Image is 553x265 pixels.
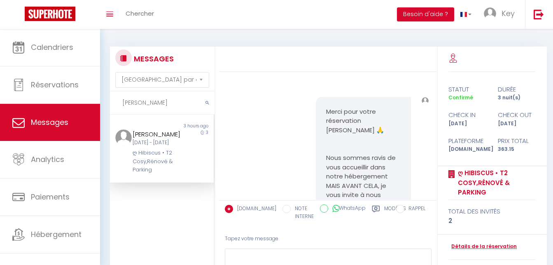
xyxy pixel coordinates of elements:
[455,168,536,197] a: ღ Hibiscus • T2 Cosy,Rénové & Parking
[115,129,132,146] img: ...
[384,205,406,222] label: Modèles
[502,8,515,19] span: Key
[328,204,366,213] label: WhatsApp
[443,110,492,120] div: check in
[25,7,75,21] img: Super Booking
[162,123,214,129] div: 3 hours ago
[31,117,68,127] span: Messages
[492,94,541,102] div: 3 nuit(s)
[326,107,401,135] p: Merci pour votre réservation [PERSON_NAME] 🙏
[326,153,401,218] p: Nous sommes ravis de vous accueillir dans notre hébergement MAIS AVANT CELA, je vous invite à nou...
[126,9,154,18] span: Chercher
[443,136,492,146] div: Plateforme
[448,216,536,226] div: 2
[448,243,517,251] a: Détails de la réservation
[443,145,492,153] div: [DOMAIN_NAME]
[492,145,541,153] div: 363.15
[225,229,432,249] div: Tapez votre message
[133,149,182,174] div: ღ Hibiscus • T2 Cosy,Rénové & Parking
[404,205,425,214] label: RAPPEL
[31,154,64,164] span: Analytics
[492,84,541,94] div: durée
[397,7,454,21] button: Besoin d'aide ?
[233,205,276,214] label: [DOMAIN_NAME]
[31,42,73,52] span: Calendriers
[492,136,541,146] div: Prix total
[133,139,182,147] div: [DATE] - [DATE]
[132,49,174,68] h3: MESSAGES
[31,80,79,90] span: Réservations
[448,206,536,216] div: total des invités
[206,129,208,136] span: 3
[492,120,541,128] div: [DATE]
[534,9,544,19] img: logout
[31,192,70,202] span: Paiements
[110,91,215,115] input: Rechercher un mot clé
[291,205,314,220] label: NOTE INTERNE
[492,110,541,120] div: check out
[448,94,473,101] span: Confirmé
[443,120,492,128] div: [DATE]
[422,97,429,104] img: ...
[443,84,492,94] div: statut
[484,7,496,20] img: ...
[31,229,82,239] span: Hébergement
[133,129,182,139] div: [PERSON_NAME]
